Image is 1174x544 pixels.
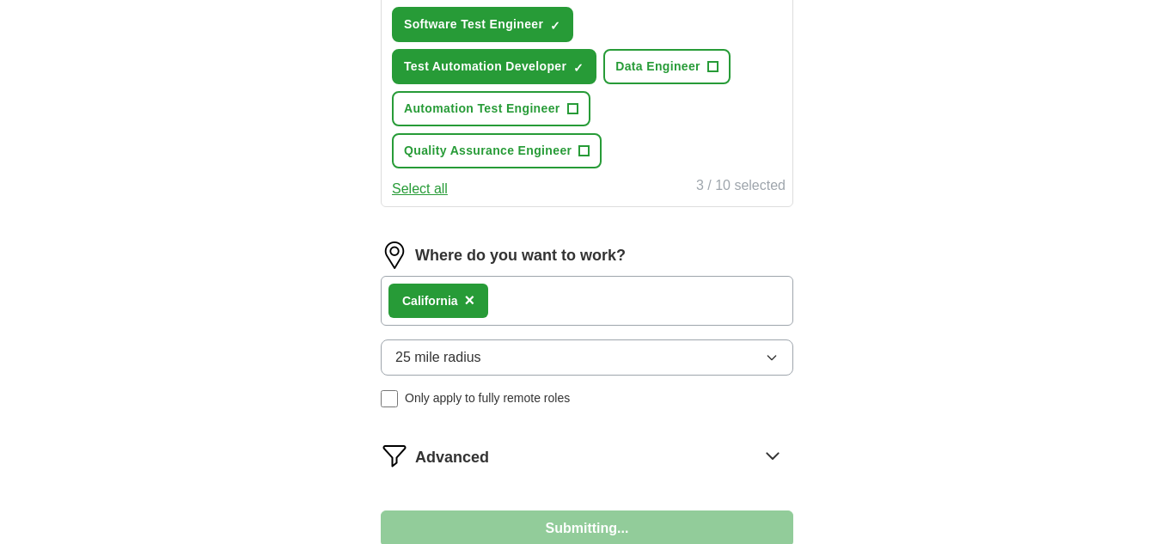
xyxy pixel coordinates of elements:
div: 3 / 10 selected [696,175,786,199]
button: × [465,288,475,314]
button: Test Automation Developer✓ [392,49,596,84]
button: Automation Test Engineer [392,91,590,126]
span: × [465,290,475,309]
span: ✓ [550,19,560,33]
span: ✓ [573,61,584,75]
span: 25 mile radius [395,347,481,368]
span: Only apply to fully remote roles [405,389,570,407]
label: Where do you want to work? [415,244,626,267]
button: 25 mile radius [381,339,793,376]
span: Data Engineer [615,58,700,76]
span: Quality Assurance Engineer [404,142,572,160]
div: ifornia [402,292,458,310]
span: Test Automation Developer [404,58,566,76]
strong: Cal [402,294,421,308]
button: Software Test Engineer✓ [392,7,573,42]
span: Automation Test Engineer [404,100,560,118]
button: Quality Assurance Engineer [392,133,602,168]
button: Data Engineer [603,49,731,84]
span: Advanced [415,446,489,469]
img: location.png [381,241,408,269]
img: filter [381,442,408,469]
input: Only apply to fully remote roles [381,390,398,407]
button: Select all [392,179,448,199]
span: Software Test Engineer [404,15,543,34]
